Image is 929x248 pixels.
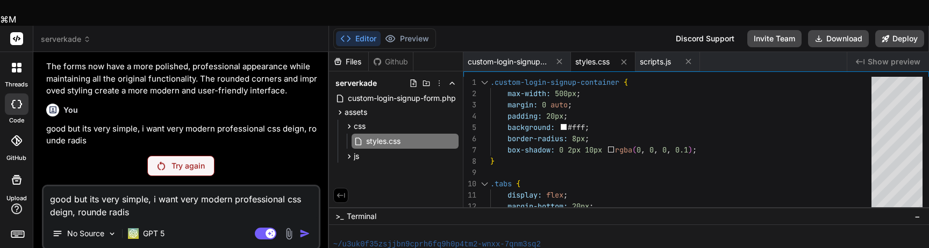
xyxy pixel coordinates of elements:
[508,134,568,143] span: border-radius:
[490,179,512,188] span: .tabs
[329,56,368,67] div: Files
[463,201,476,212] div: 12
[67,228,104,239] p: No Source
[508,89,551,98] span: max-width:
[692,145,697,155] span: ;
[568,145,581,155] span: 2px
[335,211,344,222] span: >_
[637,145,641,155] span: 0
[551,100,568,110] span: auto
[568,122,585,132] span: #fff
[108,229,117,238] img: Pick Models
[675,145,688,155] span: 0.1
[568,100,572,110] span: ;
[6,194,27,203] label: Upload
[299,228,310,239] img: icon
[508,201,568,211] span: margin-bottom:
[335,78,377,89] span: serverkade
[615,145,632,155] span: rgba
[585,145,602,155] span: 10px
[46,61,318,97] p: The forms now have a more polished, professional appearance while maintaining all the original fu...
[572,201,589,211] span: 20px
[463,167,476,178] div: 9
[490,156,495,166] span: }
[585,122,589,132] span: ;
[508,145,555,155] span: box-shadow:
[808,30,869,47] button: Download
[46,123,318,147] p: good but its very simple, i want very modern professional css deign, rounde radis
[516,179,520,188] span: {
[654,145,658,155] span: ,
[463,133,476,144] div: 6
[128,228,139,239] img: GPT 5
[463,77,476,88] div: 1
[632,145,637,155] span: (
[914,211,920,222] span: −
[463,111,476,122] div: 4
[463,156,476,167] div: 8
[41,34,91,45] span: serverkade
[477,77,491,88] div: Click to collapse the range.
[347,211,376,222] span: Terminal
[542,100,546,110] span: 0
[283,228,295,240] img: attachment
[868,56,920,67] span: Show preview
[662,145,667,155] span: 0
[559,145,563,155] span: 0
[369,56,413,67] div: Github
[171,161,205,171] p: Try again
[5,80,28,89] label: threads
[468,56,548,67] span: custom-login-signup-form.php
[585,134,589,143] span: ;
[354,121,366,132] span: css
[912,208,923,225] button: −
[624,77,628,87] span: {
[143,228,165,239] p: GPT 5
[477,178,491,189] div: Click to collapse the range.
[576,89,581,98] span: ;
[575,56,610,67] span: styles.css
[508,100,538,110] span: margin:
[336,31,381,46] button: Editor
[365,135,402,148] span: styles.css
[546,111,563,121] span: 20px
[508,122,555,132] span: background:
[381,31,433,46] button: Preview
[463,122,476,133] div: 5
[649,145,654,155] span: 0
[563,190,568,200] span: ;
[546,190,563,200] span: flex
[463,144,476,156] div: 7
[463,99,476,111] div: 3
[463,189,476,201] div: 11
[345,107,367,118] span: assets
[463,178,476,189] div: 10
[6,154,26,163] label: GitHub
[747,30,802,47] button: Invite Team
[875,30,924,47] button: Deploy
[641,145,645,155] span: ,
[640,56,671,67] span: scripts.js
[63,105,78,115] h6: You
[508,111,542,121] span: padding:
[589,201,594,211] span: ;
[490,77,619,87] span: .custom-login-signup-container
[669,30,741,47] div: Discord Support
[158,162,165,170] img: Retry
[508,190,542,200] span: display:
[9,116,24,125] label: code
[667,145,671,155] span: ,
[572,134,585,143] span: 8px
[463,88,476,99] div: 2
[688,145,692,155] span: )
[354,151,359,162] span: js
[555,89,576,98] span: 500px
[563,111,568,121] span: ;
[44,186,319,218] textarea: good but its very simple, i want very modern professional css deign, rounde radis
[347,92,457,105] span: custom-login-signup-form.php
